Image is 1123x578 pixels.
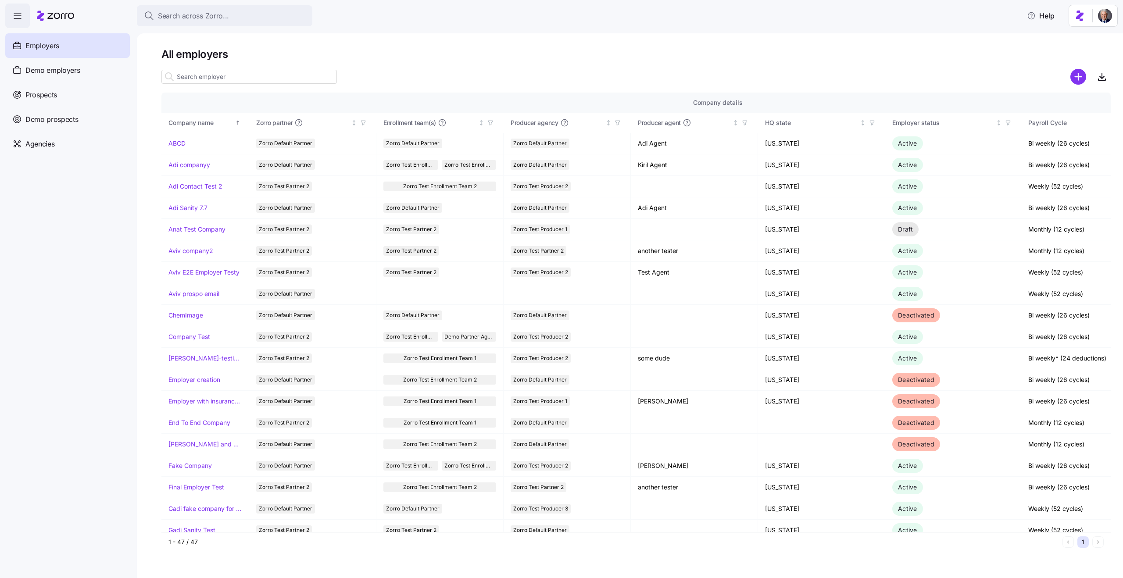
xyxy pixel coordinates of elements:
div: Not sorted [860,120,866,126]
span: Zorro Test Partner 2 [386,525,436,535]
span: Producer agent [638,118,681,127]
th: Enrollment team(s)Not sorted [376,113,504,133]
a: End To End Company [168,418,230,427]
div: Sorted ascending [235,120,241,126]
a: Agencies [5,132,130,156]
span: Producer agency [511,118,558,127]
span: Zorro Default Partner [259,504,312,514]
th: Producer agencyNot sorted [504,113,631,133]
span: Zorro Test Enrollment Team 1 [444,461,494,471]
td: Adi Agent [631,133,758,154]
span: Zorro Test Producer 2 [513,182,568,191]
span: Draft [898,225,913,233]
span: Zorro Default Partner [513,525,567,535]
span: Enrollment team(s) [383,118,436,127]
td: Adi Agent [631,197,758,219]
span: Zorro Test Partner 2 [259,225,309,234]
span: Help [1027,11,1055,21]
a: Prospects [5,82,130,107]
span: Zorro Test Partner 2 [513,482,564,492]
a: Gadi Sanity Test [168,526,215,535]
span: Zorro Test Enrollment Team 1 [404,353,476,363]
td: [US_STATE] [758,455,885,477]
span: Zorro Default Partner [386,203,440,213]
td: [US_STATE] [758,219,885,240]
span: Zorro Default Partner [513,439,567,449]
td: [US_STATE] [758,326,885,348]
a: Gadi fake company for test [168,504,242,513]
a: [PERSON_NAME] and ChemImage [168,440,242,449]
span: Zorro Test Enrollment Team 2 [386,332,436,342]
td: Test Agent [631,262,758,283]
a: [PERSON_NAME]-testing-payroll [168,354,242,363]
button: Previous page [1062,536,1074,548]
span: Zorro Default Partner [386,139,440,148]
td: [US_STATE] [758,197,885,219]
td: [US_STATE] [758,498,885,520]
span: Demo Partner Agency [444,332,494,342]
span: Active [898,204,917,211]
span: Zorro Default Partner [259,310,312,320]
a: Adi Sanity 7.7 [168,203,207,212]
span: Active [898,247,917,254]
td: [US_STATE] [758,520,885,541]
span: Zorro Test Enrollment Team 1 [444,160,494,170]
td: [US_STATE] [758,154,885,176]
span: Active [898,161,917,168]
span: Zorro partner [256,118,293,127]
div: Not sorted [605,120,612,126]
span: Zorro Default Partner [513,375,567,385]
span: Deactivated [898,397,934,405]
span: Zorro Default Partner [259,461,312,471]
span: Zorro Test Enrollment Team 2 [403,482,477,492]
span: Zorro Test Enrollment Team 2 [403,375,477,385]
span: Agencies [25,139,54,150]
a: Adi Contact Test 2 [168,182,222,191]
th: Company nameSorted ascending [161,113,249,133]
span: Zorro Default Partner [259,375,312,385]
span: Zorro Test Producer 1 [513,396,567,406]
span: Zorro Default Partner [513,160,567,170]
div: Not sorted [478,120,484,126]
span: Zorro Default Partner [259,396,312,406]
span: Zorro Test Enrollment Team 2 [403,182,477,191]
h1: All employers [161,47,1111,61]
span: Zorro Test Partner 2 [259,525,309,535]
td: [US_STATE] [758,369,885,391]
a: ABCD [168,139,186,148]
span: Zorro Test Producer 2 [513,353,568,363]
img: 1dcb4e5d-e04d-4770-96a8-8d8f6ece5bdc-1719926415027.jpeg [1098,9,1112,23]
span: Demo prospects [25,114,79,125]
span: Zorro Test Partner 2 [259,353,309,363]
a: Company Test [168,332,210,341]
span: Zorro Default Partner [259,160,312,170]
span: Zorro Test Partner 2 [259,268,309,277]
span: Zorro Default Partner [513,139,567,148]
td: [US_STATE] [758,283,885,305]
td: [US_STATE] [758,391,885,412]
td: [PERSON_NAME] [631,455,758,477]
button: 1 [1077,536,1089,548]
span: Active [898,526,917,534]
span: Deactivated [898,376,934,383]
span: Zorro Test Enrollment Team 1 [404,418,476,428]
span: Zorro Default Partner [259,139,312,148]
span: Zorro Test Partner 2 [386,246,436,256]
th: Producer agentNot sorted [631,113,758,133]
span: Zorro Test Partner 2 [386,225,436,234]
div: Employer status [892,118,994,128]
a: Anat Test Company [168,225,225,234]
a: Employers [5,33,130,58]
span: Active [898,268,917,276]
span: Zorro Default Partner [513,203,567,213]
span: Zorro Test Partner 2 [259,332,309,342]
span: Zorro Test Producer 1 [513,225,567,234]
span: Zorro Default Partner [513,310,567,320]
span: Active [898,462,917,469]
a: Demo employers [5,58,130,82]
td: another tester [631,240,758,262]
div: Not sorted [351,120,357,126]
span: Active [898,182,917,190]
td: [US_STATE] [758,305,885,326]
span: Deactivated [898,311,934,319]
